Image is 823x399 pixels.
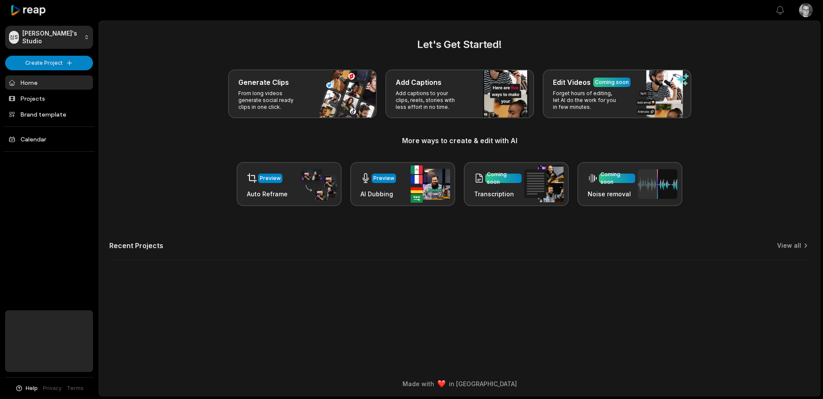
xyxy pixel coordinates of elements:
[43,384,62,392] a: Privacy
[109,37,810,52] h2: Let's Get Started!
[260,174,281,182] div: Preview
[553,90,619,111] p: Forget hours of editing, let AI do the work for you in few minutes.
[5,107,93,121] a: Brand template
[588,189,635,198] h3: Noise removal
[411,165,450,203] img: ai_dubbing.png
[238,90,305,111] p: From long videos generate social ready clips in one click.
[5,132,93,146] a: Calendar
[297,168,336,201] img: auto_reframe.png
[438,380,445,388] img: heart emoji
[360,189,396,198] h3: AI Dubbing
[553,77,591,87] h3: Edit Videos
[9,31,19,44] div: 정S
[109,241,163,250] h2: Recent Projects
[396,77,442,87] h3: Add Captions
[5,75,93,90] a: Home
[396,90,462,111] p: Add captions to your clips, reels, stories with less effort in no time.
[238,77,289,87] h3: Generate Clips
[487,171,520,186] div: Coming soon
[524,165,564,202] img: transcription.png
[777,241,801,250] a: View all
[474,189,522,198] h3: Transcription
[601,171,634,186] div: Coming soon
[638,169,677,199] img: noise_removal.png
[373,174,394,182] div: Preview
[22,30,81,45] p: [PERSON_NAME]'s Studio
[107,379,812,388] div: Made with in [GEOGRAPHIC_DATA]
[595,78,629,86] div: Coming soon
[247,189,288,198] h3: Auto Reframe
[109,135,810,146] h3: More ways to create & edit with AI
[5,91,93,105] a: Projects
[26,384,38,392] span: Help
[15,384,38,392] button: Help
[67,384,84,392] a: Terms
[5,56,93,70] button: Create Project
